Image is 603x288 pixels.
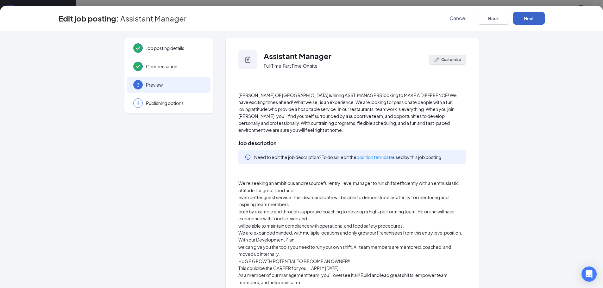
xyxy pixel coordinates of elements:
button: Cancel [442,12,474,25]
span: Preview [146,82,204,88]
p: will be able to maintain compliance with operational and food safety procedures. [238,222,466,229]
div: [PERSON_NAME] OF [GEOGRAPHIC_DATA] is hiring ASST. MANAGERS looking to MAKE A DIFFERENCE! We have... [238,89,466,133]
span: Assistant Manager [120,15,186,21]
span: Assistant Manager [264,51,331,61]
span: 4 [137,100,139,106]
span: Publishing options [146,100,204,106]
p: As a member of our management team, you’ll oversee it all! Build and lead great shifts, empower t... [238,272,466,286]
span: Customize [441,57,461,63]
svg: Checkmark [134,63,142,70]
p: both by example and through supportive coaching to develop a high-performing team. He or she will... [238,208,466,222]
svg: Info [245,154,251,160]
button: PencilIconCustomize [429,55,466,65]
span: Cancel [449,15,467,21]
h3: Edit job posting: [59,13,119,24]
button: Back [478,12,509,25]
svg: Clipboard [244,56,252,64]
svg: PencilIcon [434,57,439,62]
span: ‧ Part Time [281,63,302,69]
p: HUGE GROWTH POTENTIAL TO BECOME AN OWNER!! [238,258,466,265]
span: [PERSON_NAME] OF [GEOGRAPHIC_DATA] is hiring ASST. MANAGERS looking to MAKE A DIFFERENCE! We have... [238,92,457,133]
button: Next [513,12,545,25]
span: Full Time [264,63,281,69]
span: Job posting details [146,45,204,51]
a: position template [356,154,393,160]
svg: Checkmark [134,44,142,52]
span: Job description [238,140,466,147]
span: 3 [137,82,139,88]
span: Need to edit the job description? To do so, edit the used by this job posting. [254,154,443,160]
div: Open Intercom Messenger [581,267,597,282]
p: We're seeking an ambitious and resourceful entry-level manager to run shifts efficiently with an ... [238,180,466,194]
p: This could be the CAREER for you! - APPLY [DATE] [238,265,466,272]
p: we can give you the tools you need to run your own shift. All team members are mentored, coached,... [238,243,466,258]
span: ‧ On site [302,63,317,69]
p: We are expanded minded, with multiple locations and only grow our Franchisees from this entry lev... [238,229,466,243]
span: Compensation [146,63,204,70]
p: even better guest service. The ideal candidate will be able to demonstrate an affinity for mentor... [238,194,466,208]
